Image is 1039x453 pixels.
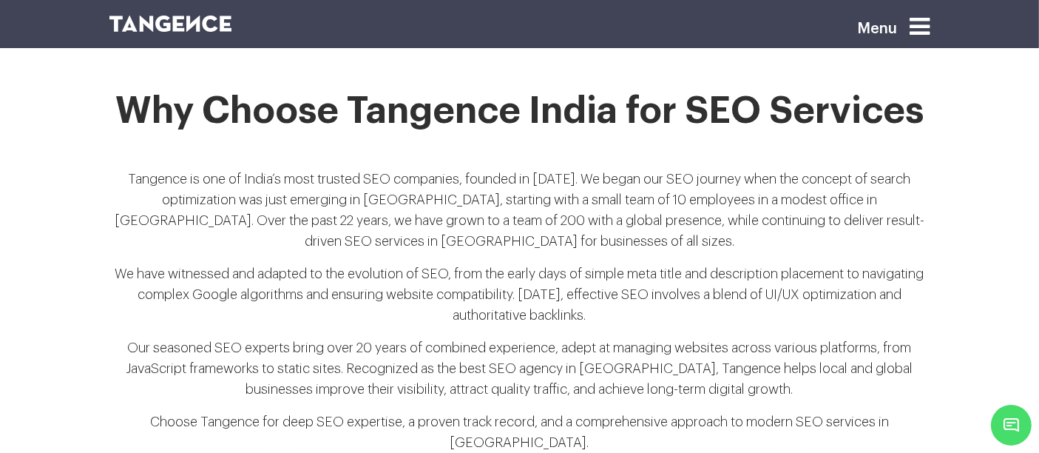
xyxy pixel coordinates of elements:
[109,16,232,32] img: logo SVG
[109,264,930,338] p: We have witnessed and adapted to the evolution of SEO, from the early days of simple meta title a...
[109,169,930,264] p: Tangence is one of India’s most trusted SEO companies, founded in [DATE]. We began our SEO journe...
[991,405,1032,446] span: Chat Widget
[109,89,930,169] h1: Why Choose Tangence India for SEO Services
[109,338,930,412] p: Our seasoned SEO experts bring over 20 years of combined experience, adept at managing websites a...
